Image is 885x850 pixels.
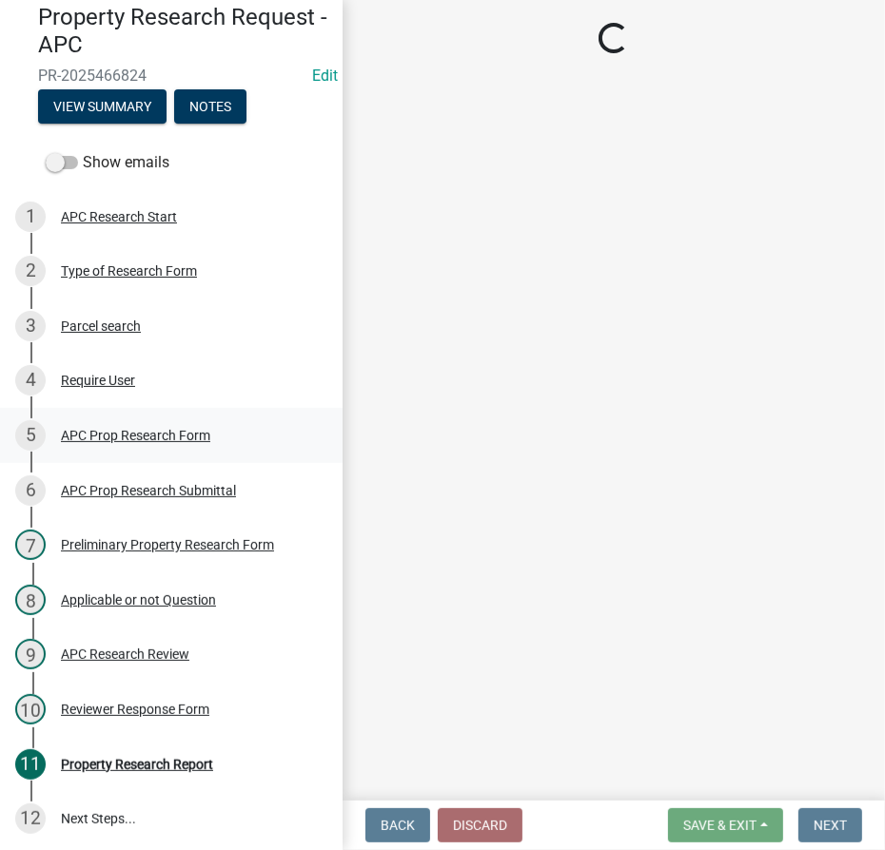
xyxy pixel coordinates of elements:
[38,67,305,85] span: PR-2025466824
[38,4,327,59] h4: Property Research Request - APC
[61,319,141,333] div: Parcel search
[61,374,135,387] div: Require User
[798,808,862,842] button: Next
[365,808,430,842] button: Back
[381,818,415,833] span: Back
[15,639,46,669] div: 9
[15,365,46,396] div: 4
[61,758,213,771] div: Property Research Report
[15,475,46,506] div: 6
[61,703,209,716] div: Reviewer Response Form
[174,100,246,115] wm-modal-confirm: Notes
[814,818,847,833] span: Next
[15,585,46,615] div: 8
[174,89,246,124] button: Notes
[61,484,236,497] div: APC Prop Research Submittal
[15,311,46,341] div: 3
[61,593,216,607] div: Applicable or not Question
[312,67,338,85] wm-modal-confirm: Edit Application Number
[15,256,46,286] div: 2
[15,202,46,232] div: 1
[15,749,46,780] div: 11
[46,151,169,174] label: Show emails
[15,694,46,724] div: 10
[683,818,757,833] span: Save & Exit
[61,647,189,661] div: APC Research Review
[61,264,197,278] div: Type of Research Form
[312,67,338,85] a: Edit
[15,803,46,834] div: 12
[38,89,167,124] button: View Summary
[61,429,210,442] div: APC Prop Research Form
[438,808,522,842] button: Discard
[668,808,783,842] button: Save & Exit
[61,210,177,223] div: APC Research Start
[15,530,46,560] div: 7
[15,420,46,451] div: 5
[61,538,274,551] div: Preliminary Property Research Form
[38,100,167,115] wm-modal-confirm: Summary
